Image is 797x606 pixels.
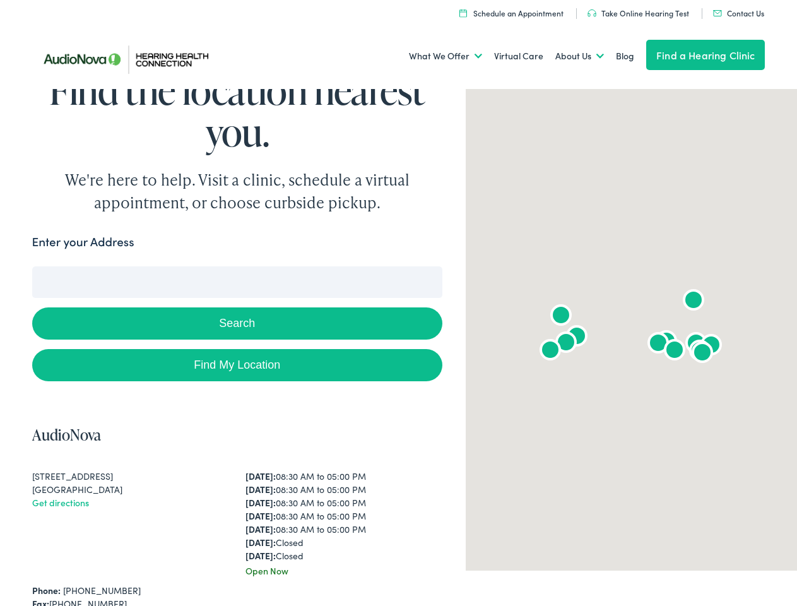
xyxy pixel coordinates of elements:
[659,336,690,367] div: AudioNova
[245,470,276,482] strong: [DATE]:
[245,483,276,496] strong: [DATE]:
[555,33,604,80] a: About Us
[245,564,442,578] div: Open Now
[646,40,765,70] a: Find a Hearing Clinic
[551,329,581,359] div: AudioNova
[546,302,576,332] div: AudioNova
[713,8,764,18] a: Contact Us
[459,8,564,18] a: Schedule an Appointment
[685,337,715,367] div: AudioNova
[32,349,443,381] a: Find My Location
[245,536,276,549] strong: [DATE]:
[535,336,565,367] div: AudioNova
[32,483,229,496] div: [GEOGRAPHIC_DATA]
[459,9,467,17] img: utility icon
[32,470,229,483] div: [STREET_ADDRESS]
[245,523,276,535] strong: [DATE]:
[245,509,276,522] strong: [DATE]:
[32,266,443,298] input: Enter your address or zip code
[696,331,726,362] div: AudioNova
[245,470,442,562] div: 08:30 AM to 05:00 PM 08:30 AM to 05:00 PM 08:30 AM to 05:00 PM 08:30 AM to 05:00 PM 08:30 AM to 0...
[32,584,61,597] strong: Phone:
[63,584,141,597] a: [PHONE_NUMBER]
[587,9,596,17] img: utility icon
[643,330,673,360] div: AudioNova
[245,549,276,562] strong: [DATE]:
[32,233,134,251] label: Enter your Address
[409,33,482,80] a: What We Offer
[687,339,717,369] div: AudioNova
[32,424,101,445] a: AudioNova
[651,328,682,358] div: AudioNova
[245,496,276,509] strong: [DATE]:
[494,33,543,80] a: Virtual Care
[587,8,689,18] a: Take Online Hearing Test
[681,330,711,360] div: AudioNova
[35,169,439,214] div: We're here to help. Visit a clinic, schedule a virtual appointment, or choose curbside pickup.
[616,33,634,80] a: Blog
[562,323,592,353] div: AudioNova
[678,287,709,317] div: AudioNova
[32,496,89,509] a: Get directions
[32,69,443,153] h1: Find the location nearest you.
[32,307,443,340] button: Search
[713,10,722,16] img: utility icon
